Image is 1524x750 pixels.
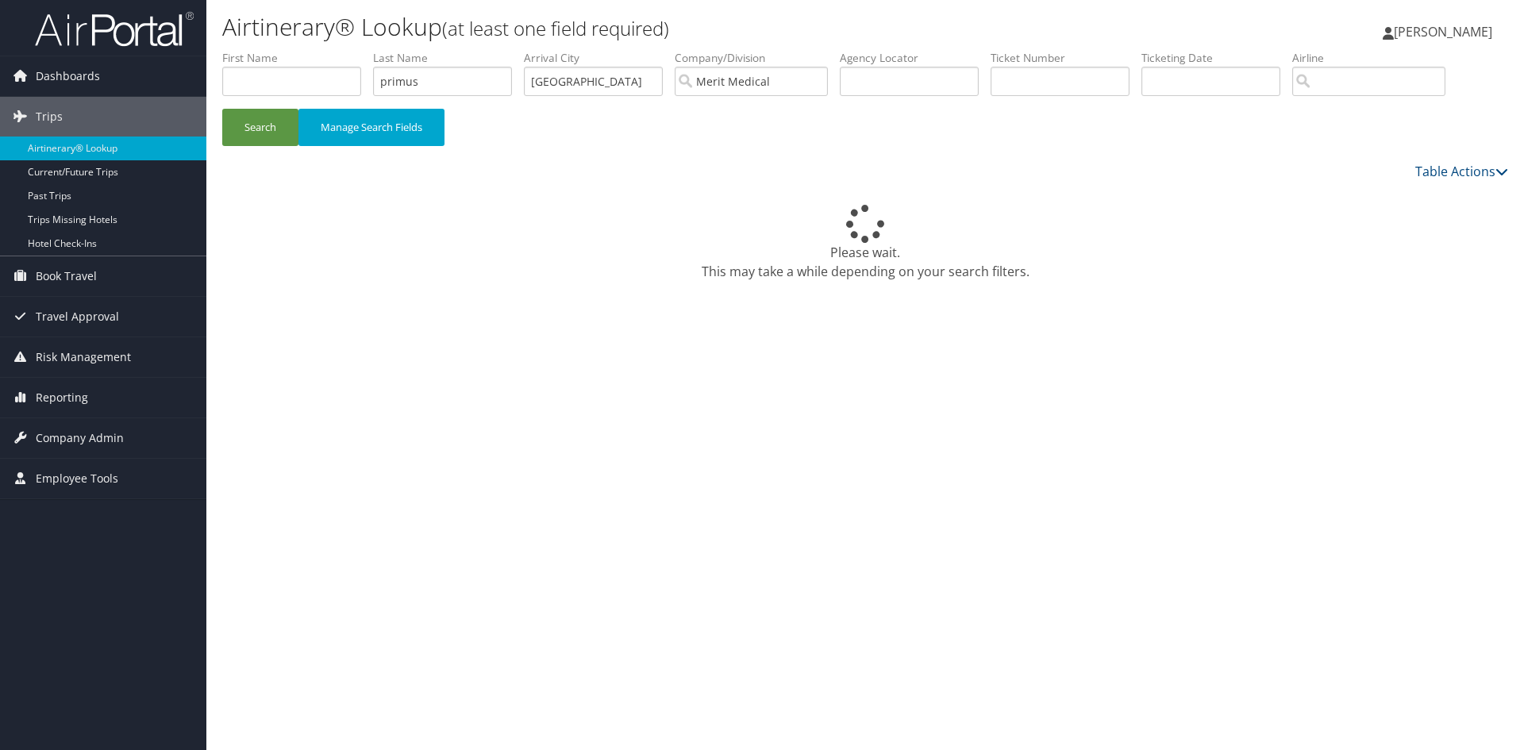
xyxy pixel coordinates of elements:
img: airportal-logo.png [35,10,194,48]
div: Please wait. This may take a while depending on your search filters. [222,205,1508,281]
h1: Airtinerary® Lookup [222,10,1079,44]
span: [PERSON_NAME] [1394,23,1492,40]
label: First Name [222,50,373,66]
label: Ticketing Date [1141,50,1292,66]
small: (at least one field required) [442,15,669,41]
label: Last Name [373,50,524,66]
label: Arrival City [524,50,675,66]
span: Dashboards [36,56,100,96]
label: Company/Division [675,50,840,66]
label: Agency Locator [840,50,991,66]
a: Table Actions [1415,163,1508,180]
label: Airline [1292,50,1457,66]
span: Travel Approval [36,297,119,337]
span: Company Admin [36,418,124,458]
span: Trips [36,97,63,137]
label: Ticket Number [991,50,1141,66]
span: Risk Management [36,337,131,377]
button: Search [222,109,298,146]
a: [PERSON_NAME] [1383,8,1508,56]
span: Employee Tools [36,459,118,498]
button: Manage Search Fields [298,109,444,146]
span: Reporting [36,378,88,417]
span: Book Travel [36,256,97,296]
